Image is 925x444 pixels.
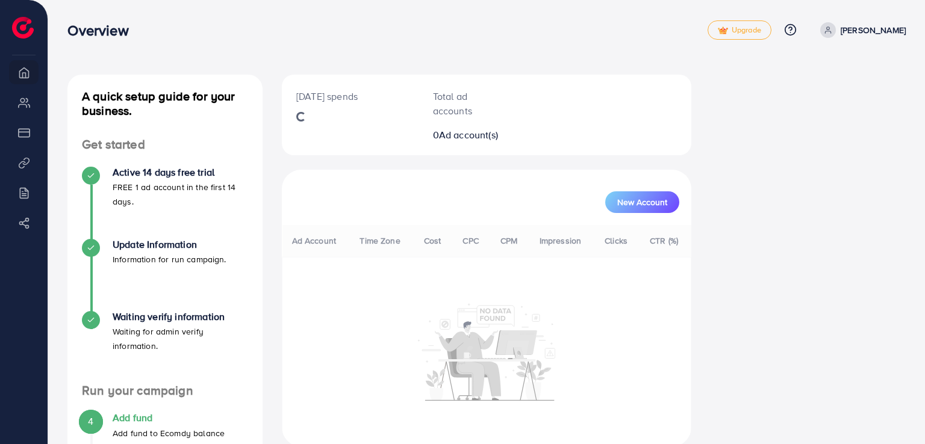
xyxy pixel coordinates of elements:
h4: Update Information [113,239,226,250]
img: logo [12,17,34,39]
span: New Account [617,198,667,206]
button: New Account [605,191,679,213]
h4: A quick setup guide for your business. [67,89,263,118]
h4: Run your campaign [67,383,263,398]
p: Waiting for admin verify information. [113,324,248,353]
h4: Add fund [113,412,225,424]
li: Active 14 days free trial [67,167,263,239]
p: [PERSON_NAME] [841,23,906,37]
span: 4 [88,415,93,428]
a: [PERSON_NAME] [815,22,906,38]
h4: Get started [67,137,263,152]
h2: 0 [433,129,506,141]
span: Upgrade [718,26,761,35]
p: Information for run campaign. [113,252,226,267]
h3: Overview [67,22,138,39]
span: Ad account(s) [439,128,498,141]
p: [DATE] spends [296,89,404,103]
li: Update Information [67,239,263,311]
li: Waiting verify information [67,311,263,383]
a: tickUpgrade [708,20,771,40]
h4: Waiting verify information [113,311,248,322]
p: FREE 1 ad account in the first 14 days. [113,180,248,209]
p: Add fund to Ecomdy balance [113,426,225,440]
h4: Active 14 days free trial [113,167,248,178]
p: Total ad accounts [433,89,506,118]
img: tick [718,26,728,35]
